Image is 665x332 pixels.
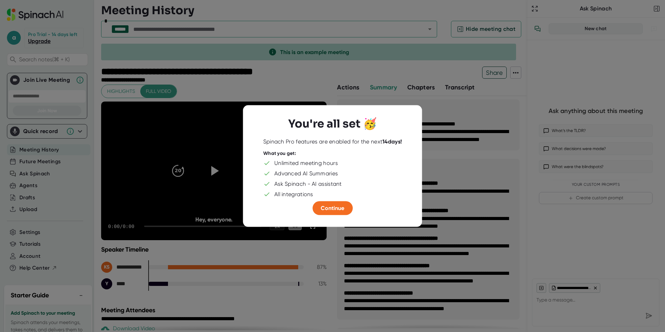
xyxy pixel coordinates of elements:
[321,205,344,211] span: Continue
[382,138,402,145] b: 14 days!
[274,170,338,177] div: Advanced AI Summaries
[274,160,338,167] div: Unlimited meeting hours
[274,181,342,187] div: Ask Spinach - AI assistant
[263,150,296,156] div: What you get:
[288,117,377,130] h3: You're all set 🥳
[263,138,402,145] div: Spinach Pro features are enabled for the next
[312,201,353,215] button: Continue
[274,191,313,198] div: All integrations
